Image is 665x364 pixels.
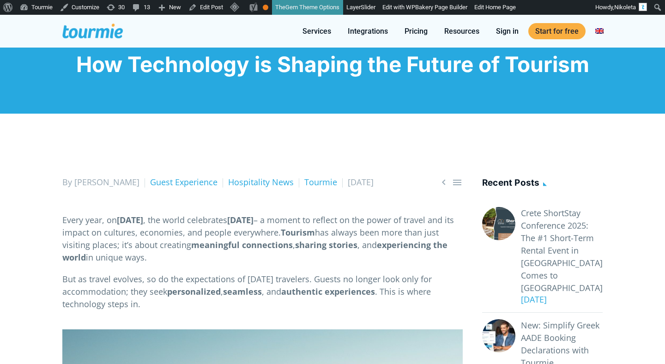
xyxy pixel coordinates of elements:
p: But as travel evolves, so do the expectations of [DATE] travelers. Guests no longer look only for... [62,273,463,310]
span: [DATE] [348,176,374,188]
strong: world [62,252,86,263]
a: Resources [437,25,486,37]
a: Sign in [489,25,526,37]
a: Start for free [528,23,586,39]
span: Nikoleta [614,4,636,11]
a: Crete ShortStay Conference 2025: The #1 Short-Term Rental Event in [GEOGRAPHIC_DATA] Comes to [GE... [521,207,603,294]
a: Guest Experience [150,176,218,188]
strong: personalized [167,286,221,297]
span: Previous post [438,176,449,188]
a: Integrations [341,25,395,37]
a: Pricing [398,25,435,37]
strong: meaningful connections [191,239,293,250]
span: By [PERSON_NAME] [62,176,139,188]
h4: Recent posts [482,176,603,191]
p: Every year, on , the world celebrates – a moment to reflect on the power of travel and its impact... [62,214,463,264]
div: OK [263,5,268,10]
h1: How Technology is Shaping the Future of Tourism [62,52,603,77]
a:  [452,176,463,188]
a: Services [296,25,338,37]
strong: [DATE] [117,214,143,225]
strong: experiencing the [377,239,447,250]
a:  [438,176,449,188]
strong: experiences [325,286,375,297]
div: [DATE] [515,293,603,306]
a: Tourmie [304,176,337,188]
strong: Tourism [281,227,315,238]
strong: authentic [281,286,322,297]
a: Hospitality News [228,176,294,188]
strong: sharing stories [295,239,357,250]
strong: [DATE] [227,214,254,225]
strong: seamless [223,286,262,297]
